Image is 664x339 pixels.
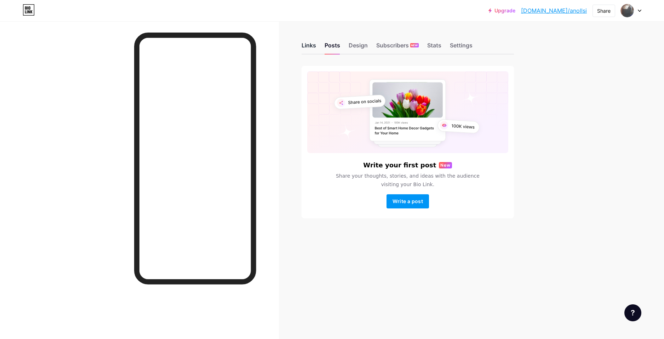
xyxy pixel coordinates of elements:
div: Subscribers [376,41,419,54]
div: Design [349,41,368,54]
a: [DOMAIN_NAME]/anollsi [521,6,587,15]
h6: Write your first post [363,162,436,169]
div: Posts [325,41,340,54]
img: ollycute [620,4,634,17]
div: Settings [450,41,473,54]
a: Upgrade [488,8,515,13]
span: Write a post [393,198,423,204]
span: New [440,162,451,168]
button: Write a post [387,194,429,208]
span: Share your thoughts, stories, and ideas with the audience visiting your Bio Link. [327,172,488,189]
div: Links [302,41,316,54]
div: Share [597,7,611,15]
span: NEW [411,43,418,47]
div: Stats [427,41,441,54]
